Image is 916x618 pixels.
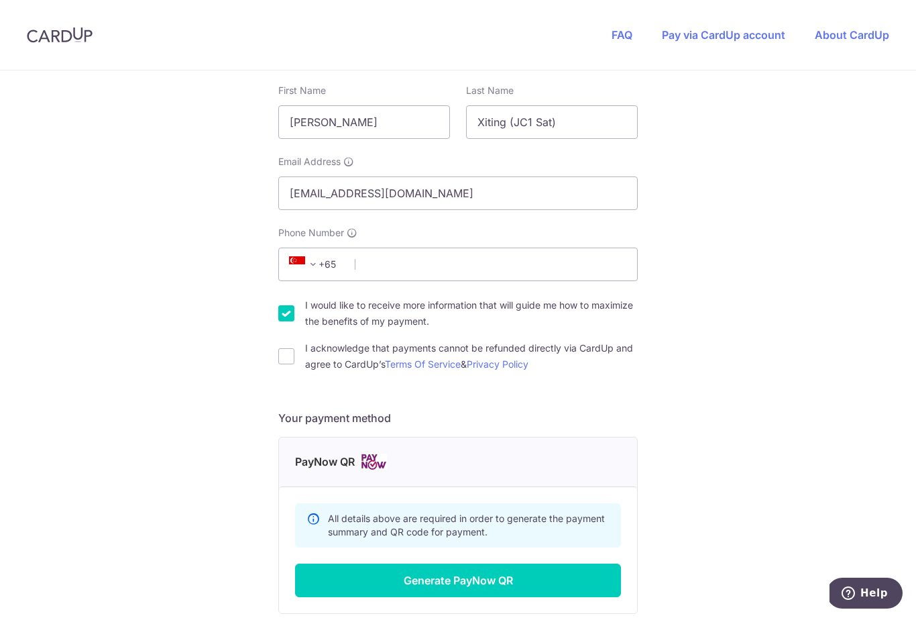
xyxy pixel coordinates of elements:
span: Phone Number [278,226,344,240]
input: First name [278,105,450,139]
a: Pay via CardUp account [662,28,785,42]
input: Email address [278,176,638,210]
span: +65 [289,256,321,272]
h5: Your payment method [278,410,638,426]
span: All details above are required in order to generate the payment summary and QR code for payment. [328,513,605,537]
label: First Name [278,84,326,97]
iframe: Opens a widget where you can find more information [829,578,903,611]
label: Last Name [466,84,514,97]
img: Cards logo [360,454,387,470]
input: Last name [466,105,638,139]
a: About CardUp [815,28,889,42]
span: PayNow QR [295,454,355,470]
span: +65 [285,256,345,272]
label: I would like to receive more information that will guide me how to maximize the benefits of my pa... [305,297,638,329]
img: CardUp [27,27,93,43]
span: Email Address [278,155,341,168]
button: Generate PayNow QR [295,564,621,597]
label: I acknowledge that payments cannot be refunded directly via CardUp and agree to CardUp’s & [305,340,638,372]
a: Privacy Policy [467,358,528,370]
a: FAQ [612,28,632,42]
a: Terms Of Service [385,358,461,370]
